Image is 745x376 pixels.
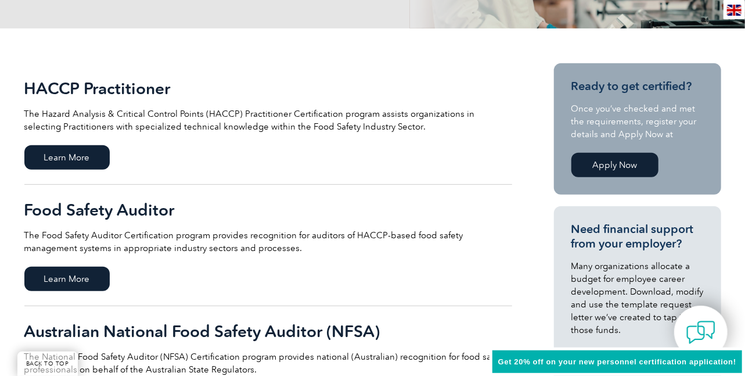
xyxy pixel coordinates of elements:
h3: Need financial support from your employer? [571,222,704,251]
p: Once you’ve checked and met the requirements, register your details and Apply Now at [571,102,704,141]
p: Many organizations allocate a budget for employee career development. Download, modify and use th... [571,260,704,336]
span: Learn More [24,267,110,291]
h2: Australian National Food Safety Auditor (NFSA) [24,322,512,341]
h3: Ready to get certified? [571,79,704,94]
a: Apply Now [571,153,658,177]
p: The Food Safety Auditor Certification program provides recognition for auditors of HACCP-based fo... [24,229,512,255]
p: The National Food Safety Auditor (NFSA) Certification program provides national (Australian) reco... [24,350,512,376]
span: Get 20% off on your new personnel certification application! [498,357,736,366]
a: HACCP Practitioner The Hazard Analysis & Critical Control Points (HACCP) Practitioner Certificati... [24,63,512,185]
span: Learn More [24,145,110,170]
h2: HACCP Practitioner [24,79,512,98]
img: en [727,5,742,16]
a: Food Safety Auditor The Food Safety Auditor Certification program provides recognition for audito... [24,185,512,306]
img: contact-chat.png [686,318,715,347]
p: The Hazard Analysis & Critical Control Points (HACCP) Practitioner Certification program assists ... [24,108,512,133]
a: BACK TO TOP [17,352,78,376]
h2: Food Safety Auditor [24,200,512,219]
